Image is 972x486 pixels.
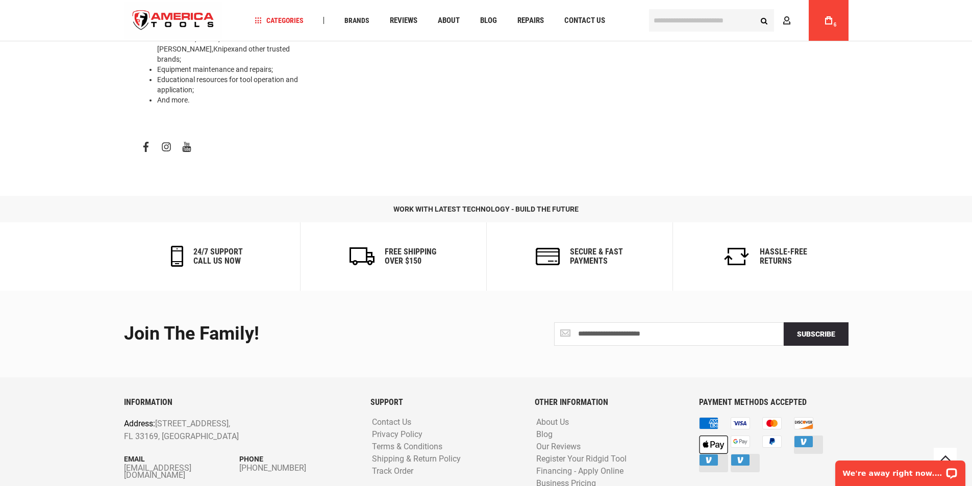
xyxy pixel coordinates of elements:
[172,35,195,43] a: RIDGID
[239,453,355,465] p: Phone
[157,74,300,95] li: Educational resources for tool operation and application;
[385,14,422,28] a: Reviews
[124,2,223,40] img: America Tools
[570,247,623,265] h6: secure & fast payments
[157,45,212,53] a: [PERSON_NAME]
[369,418,414,427] a: Contact Us
[560,14,610,28] a: Contact Us
[534,418,571,427] a: About Us
[124,398,355,407] h6: INFORMATION
[829,454,972,486] iframe: LiveChat chat widget
[534,454,629,464] a: Register Your Ridgid Tool
[433,14,464,28] a: About
[784,322,849,346] button: Subscribe
[193,247,243,265] h6: 24/7 support call us now
[755,11,774,30] button: Search
[124,417,309,443] p: [STREET_ADDRESS], FL 33169, [GEOGRAPHIC_DATA]
[369,467,416,476] a: Track Order
[157,95,300,105] li: And more.
[534,467,626,476] a: Financing - Apply Online
[157,65,271,73] a: Equipment maintenance and repairs
[513,14,549,28] a: Repairs
[797,330,835,338] span: Subscribe
[834,22,837,28] span: 6
[340,14,374,28] a: Brands
[476,14,502,28] a: Blog
[255,17,304,24] span: Categories
[385,247,436,265] h6: Free Shipping Over $150
[390,17,417,24] span: Reviews
[369,442,445,452] a: Terms & Conditions
[124,453,240,465] p: Email
[239,465,355,472] a: [PHONE_NUMBER]
[517,17,544,24] span: Repairs
[344,17,369,24] span: Brands
[369,430,425,440] a: Privacy Policy
[438,17,460,24] span: About
[534,442,583,452] a: Our Reviews
[213,45,235,53] a: Knipex
[124,2,223,40] a: store logo
[157,23,300,64] li: and tools from , , , and other trusted brands;
[250,14,308,28] a: Categories
[369,454,463,464] a: Shipping & Return Policy
[760,247,807,265] h6: Hassle-Free Returns
[124,324,479,344] div: Join the Family!
[196,35,218,43] a: Makita
[124,465,240,479] a: [EMAIL_ADDRESS][DOMAIN_NAME]
[564,17,605,24] span: Contact Us
[124,419,155,428] span: Address:
[534,430,555,440] a: Blog
[699,398,848,407] h6: PAYMENT METHODS ACCEPTED
[370,398,519,407] h6: SUPPORT
[535,398,684,407] h6: OTHER INFORMATION
[157,64,300,74] li: ;
[480,17,497,24] span: Blog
